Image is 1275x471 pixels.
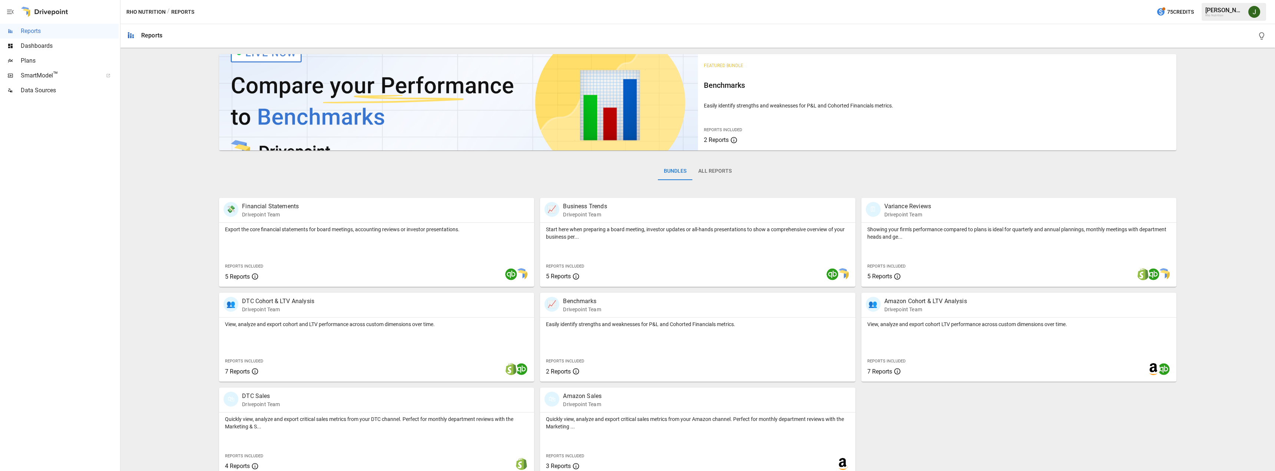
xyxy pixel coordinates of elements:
[225,321,528,328] p: View, analyze and export cohort and LTV performance across custom dimensions over time.
[1158,363,1170,375] img: quickbooks
[225,359,263,364] span: Reports Included
[563,401,602,408] p: Drivepoint Team
[1147,363,1159,375] img: amazon
[21,56,119,65] span: Plans
[223,202,238,217] div: 💸
[516,268,527,280] img: smart model
[1167,7,1194,17] span: 75 Credits
[704,63,743,68] span: Featured Bundle
[1244,1,1265,22] button: Jane Zazvonova
[546,226,849,241] p: Start here when preparing a board meeting, investor updates or all-hands presentations to show a ...
[219,54,698,150] img: video thumbnail
[546,321,849,328] p: Easily identify strengths and weaknesses for P&L and Cohorted Financials metrics.
[867,359,905,364] span: Reports Included
[546,368,571,375] span: 2 Reports
[516,458,527,470] img: shopify
[1205,14,1244,17] div: Rho Nutrition
[704,136,729,143] span: 2 Reports
[563,392,602,401] p: Amazon Sales
[884,202,931,211] p: Variance Reviews
[827,268,838,280] img: quickbooks
[704,79,1170,91] h6: Benchmarks
[704,102,1170,109] p: Easily identify strengths and weaknesses for P&L and Cohorted Financials metrics.
[225,415,528,430] p: Quickly view, analyze and export critical sales metrics from your DTC channel. Perfect for monthl...
[867,226,1170,241] p: Showing your firm's performance compared to plans is ideal for quarterly and annual plannings, mo...
[126,7,166,17] button: Rho Nutrition
[1153,5,1197,19] button: 75Credits
[225,368,250,375] span: 7 Reports
[546,462,571,470] span: 3 Reports
[837,268,849,280] img: smart model
[223,392,238,407] div: 🛍
[21,27,119,36] span: Reports
[692,162,738,180] button: All Reports
[563,306,601,313] p: Drivepoint Team
[21,42,119,50] span: Dashboards
[544,202,559,217] div: 📈
[1137,268,1149,280] img: shopify
[1205,7,1244,14] div: [PERSON_NAME]
[867,264,905,269] span: Reports Included
[866,202,881,217] div: 🗓
[837,458,849,470] img: amazon
[546,454,584,458] span: Reports Included
[141,32,162,39] div: Reports
[505,268,517,280] img: quickbooks
[658,162,692,180] button: Bundles
[242,306,314,313] p: Drivepoint Team
[563,297,601,306] p: Benchmarks
[242,392,280,401] p: DTC Sales
[21,86,119,95] span: Data Sources
[884,306,967,313] p: Drivepoint Team
[544,392,559,407] div: 🛍
[884,211,931,218] p: Drivepoint Team
[546,273,571,280] span: 5 Reports
[53,70,58,79] span: ™
[242,297,314,306] p: DTC Cohort & LTV Analysis
[563,211,607,218] p: Drivepoint Team
[225,273,250,280] span: 5 Reports
[242,211,299,218] p: Drivepoint Team
[704,127,742,132] span: Reports Included
[167,7,170,17] div: /
[225,454,263,458] span: Reports Included
[563,202,607,211] p: Business Trends
[225,462,250,470] span: 4 Reports
[223,297,238,312] div: 👥
[1147,268,1159,280] img: quickbooks
[546,264,584,269] span: Reports Included
[867,368,892,375] span: 7 Reports
[546,415,849,430] p: Quickly view, analyze and export critical sales metrics from your Amazon channel. Perfect for mon...
[546,359,584,364] span: Reports Included
[867,321,1170,328] p: View, analyze and export cohort LTV performance across custom dimensions over time.
[866,297,881,312] div: 👥
[867,273,892,280] span: 5 Reports
[242,401,280,408] p: Drivepoint Team
[1158,268,1170,280] img: smart model
[544,297,559,312] div: 📈
[884,297,967,306] p: Amazon Cohort & LTV Analysis
[505,363,517,375] img: shopify
[225,226,528,233] p: Export the core financial statements for board meetings, accounting reviews or investor presentat...
[1248,6,1260,18] img: Jane Zazvonova
[242,202,299,211] p: Financial Statements
[516,363,527,375] img: quickbooks
[21,71,98,80] span: SmartModel
[225,264,263,269] span: Reports Included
